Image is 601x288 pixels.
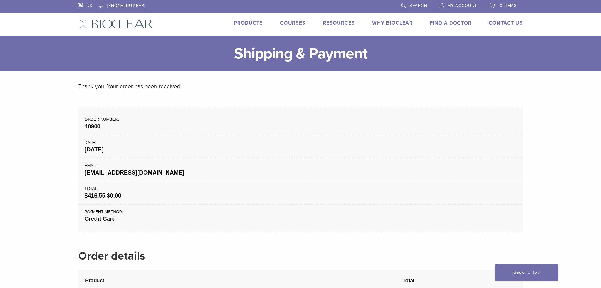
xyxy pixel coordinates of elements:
[78,158,523,181] li: Email:
[107,193,110,199] span: $
[280,20,306,26] a: Courses
[85,145,516,154] strong: [DATE]
[78,110,523,135] li: Order number:
[85,169,516,177] strong: [EMAIL_ADDRESS][DOMAIN_NAME]
[410,3,427,8] span: Search
[323,20,355,26] a: Resources
[447,3,477,8] span: My Account
[78,82,523,91] p: Thank you. Your order has been received.
[234,20,263,26] a: Products
[500,3,517,8] span: 0 items
[85,122,516,131] strong: 48900
[489,20,523,26] a: Contact Us
[107,193,121,199] bdi: 0.00
[495,264,558,281] a: Back To Top
[85,215,516,223] strong: Credit Card
[78,19,153,28] img: Bioclear
[430,20,472,26] a: Find A Doctor
[372,20,413,26] a: Why Bioclear
[85,193,105,199] del: $416.55
[78,135,523,158] li: Date:
[78,248,523,264] h2: Order details
[78,205,523,230] li: Payment method:
[78,181,523,205] li: Total:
